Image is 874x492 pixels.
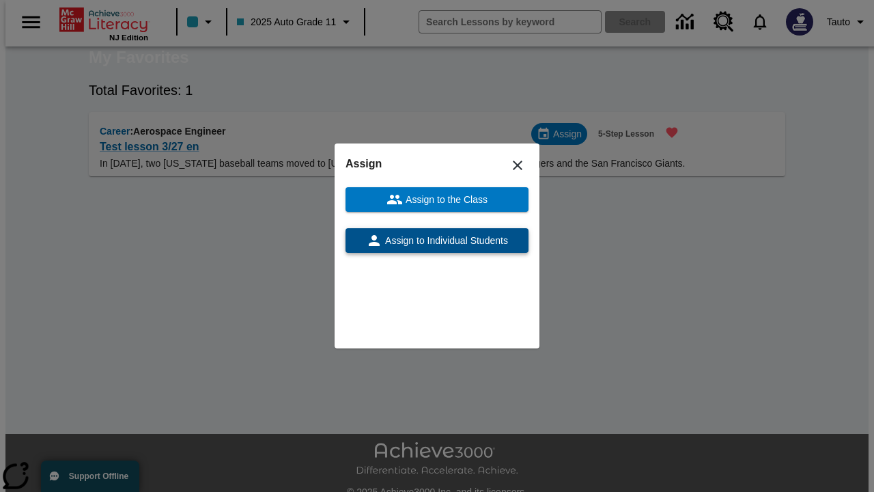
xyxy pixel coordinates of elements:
h6: Assign [346,154,528,174]
button: Assign to Individual Students [346,228,528,253]
button: Assign to the Class [346,187,528,212]
span: Assign to the Class [403,193,488,207]
button: Close [501,149,534,182]
span: Assign to Individual Students [382,234,508,248]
